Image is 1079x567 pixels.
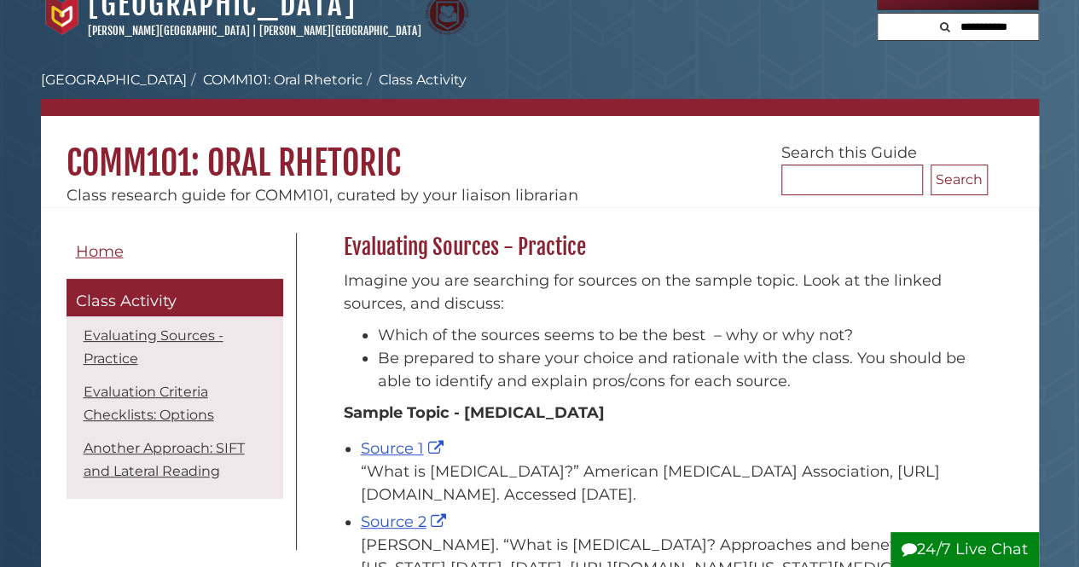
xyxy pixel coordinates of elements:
h1: COMM101: Oral Rhetoric [41,116,1039,184]
span: | [252,24,257,38]
a: [GEOGRAPHIC_DATA] [41,72,187,88]
a: [PERSON_NAME][GEOGRAPHIC_DATA] [88,24,250,38]
a: Home [67,233,283,271]
nav: breadcrumb [41,70,1039,116]
h2: Evaluating Sources - Practice [335,234,988,261]
button: 24/7 Live Chat [890,532,1039,567]
a: [PERSON_NAME][GEOGRAPHIC_DATA] [259,24,421,38]
div: “What is [MEDICAL_DATA]?” American [MEDICAL_DATA] Association, [URL][DOMAIN_NAME]. Accessed [DATE]. [361,460,979,506]
strong: Sample Topic - [MEDICAL_DATA] [344,403,605,422]
a: COMM101: Oral Rhetoric [203,72,363,88]
a: Source 1 [361,439,448,458]
li: Which of the sources seems to be the best – why or why not? [378,324,979,347]
p: Imagine you are searching for sources on the sample topic. Look at the linked sources, and discuss: [344,269,979,315]
button: Search [935,14,955,37]
span: Class Activity [76,292,177,310]
a: Class Activity [67,279,283,316]
a: Source 2 [361,512,450,531]
li: Be prepared to share your choice and rationale with the class. You should be able to identify and... [378,347,979,393]
span: Class research guide for COMM101, curated by your liaison librarian [67,186,578,205]
li: Class Activity [363,70,467,90]
button: Search [931,165,988,195]
span: Home [76,242,124,261]
i: Search [940,21,950,32]
div: Guide Pages [67,233,283,507]
a: Evaluating Sources - Practice [84,327,223,367]
a: Another Approach: SIFT and Lateral Reading [84,440,245,479]
a: Evaluation Criteria Checklists: Options [84,384,214,423]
